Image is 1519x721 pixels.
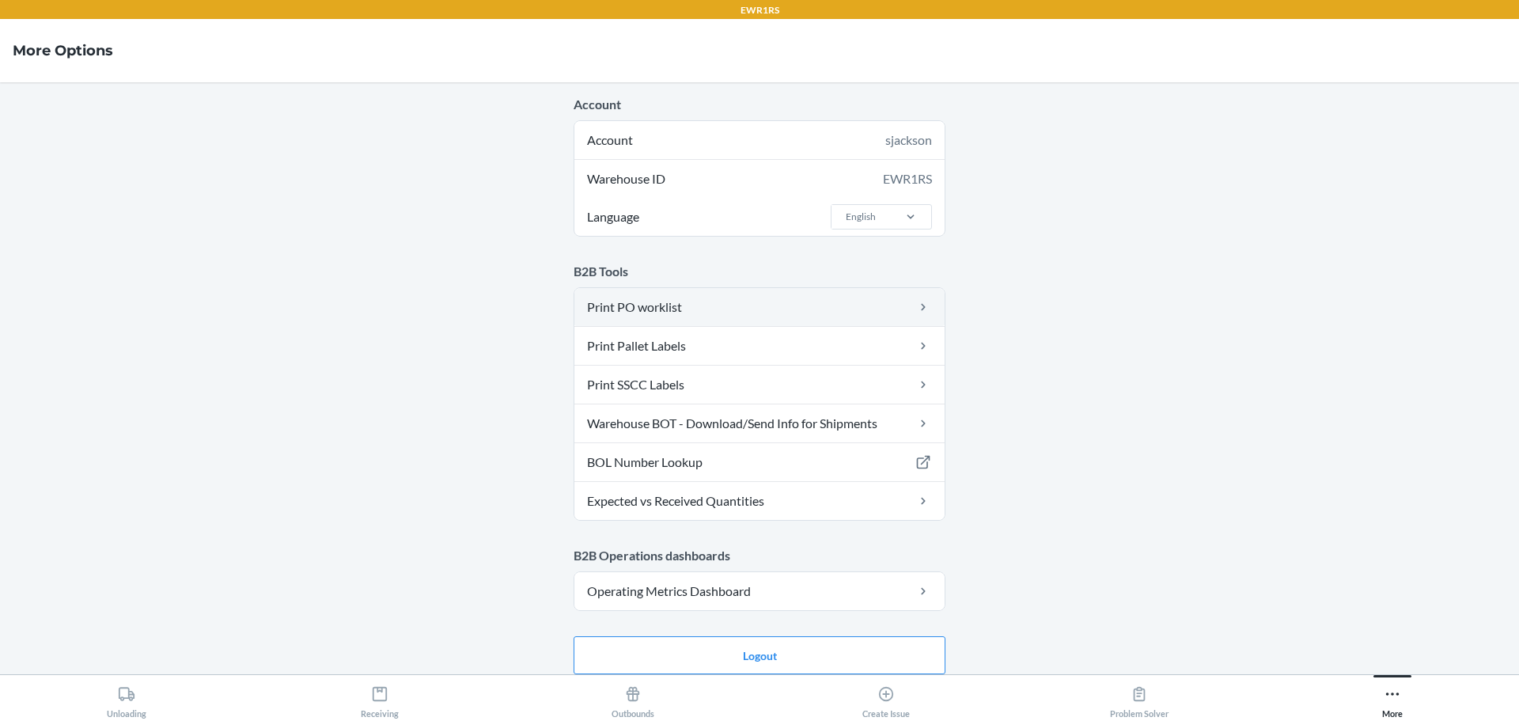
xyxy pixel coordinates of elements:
button: Create Issue [759,675,1013,719]
a: Warehouse BOT - Download/Send Info for Shipments [574,404,945,442]
h4: More Options [13,40,113,61]
span: Language [585,198,642,236]
div: sjackson [885,131,932,150]
div: Receiving [361,679,399,719]
a: Operating Metrics Dashboard [574,572,945,610]
p: B2B Tools [574,262,945,281]
div: Problem Solver [1110,679,1169,719]
a: Print PO worklist [574,288,945,326]
a: Print SSCC Labels [574,366,945,404]
button: Outbounds [506,675,759,719]
div: More [1382,679,1403,719]
p: B2B Operations dashboards [574,546,945,565]
a: Print Pallet Labels [574,327,945,365]
p: Account [574,95,945,114]
p: EWR1RS [741,3,779,17]
div: Create Issue [862,679,910,719]
div: Account [574,121,945,159]
button: Receiving [253,675,506,719]
a: Expected vs Received Quantities [574,482,945,520]
a: BOL Number Lookup [574,443,945,481]
button: Logout [574,636,945,674]
div: English [846,210,876,224]
div: Outbounds [612,679,654,719]
input: LanguageEnglish [844,210,846,224]
div: Unloading [107,679,146,719]
button: More [1266,675,1519,719]
button: Problem Solver [1013,675,1266,719]
div: EWR1RS [883,169,932,188]
div: Warehouse ID [574,160,945,198]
